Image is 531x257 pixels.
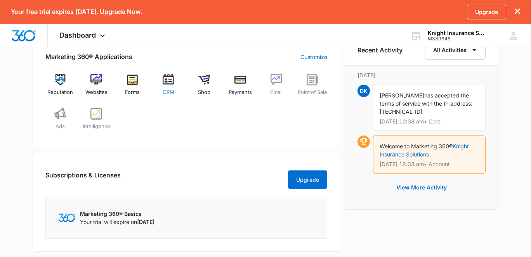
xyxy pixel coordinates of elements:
[262,74,292,102] a: Email
[48,24,119,47] div: Dashboard
[80,218,154,226] p: Your trial will expire on
[118,74,147,102] a: Forms
[45,74,75,102] a: Reputation
[163,89,174,96] span: CRM
[389,178,455,197] button: View More Activity
[45,108,75,136] a: Ads
[58,214,75,222] img: Marketing 360 Logo
[82,108,111,136] a: Intelligence
[80,210,154,218] p: Marketing 360® Basics
[380,161,479,167] p: [DATE] 12:38 am • Account
[82,74,111,102] a: Websites
[189,74,219,102] a: Shop
[515,8,520,16] button: dismiss this dialog
[288,170,327,189] button: Upgrade
[229,89,252,96] span: Payments
[380,108,422,115] span: [TECHNICAL_ID]
[428,30,484,36] div: account name
[380,119,479,124] p: [DATE] 12:38 am • Core
[298,89,327,96] span: Point of Sale
[380,143,453,149] span: Welcome to Marketing 360®
[137,219,154,225] span: [DATE]
[59,31,96,39] span: Dashboard
[45,170,121,186] h2: Subscriptions & Licenses
[357,71,486,79] p: [DATE]
[83,123,110,130] span: Intelligence
[11,8,142,16] p: Your free trial expires [DATE]. Upgrade Now.
[125,89,140,96] span: Forms
[198,89,210,96] span: Shop
[56,123,65,130] span: Ads
[300,53,327,61] a: Customize
[380,92,424,99] span: [PERSON_NAME]
[270,89,283,96] span: Email
[467,5,506,19] a: Upgrade
[380,92,472,107] span: has accepted the terms of service with the IP address:
[425,40,486,60] button: All Activities
[45,52,132,61] h2: Marketing 360® Applications
[357,85,370,97] span: DK
[357,45,403,55] h6: Recent Activity
[47,89,73,96] span: Reputation
[428,36,484,42] div: account id
[297,74,327,102] a: Point of Sale
[85,89,108,96] span: Websites
[153,74,183,102] a: CRM
[226,74,255,102] a: Payments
